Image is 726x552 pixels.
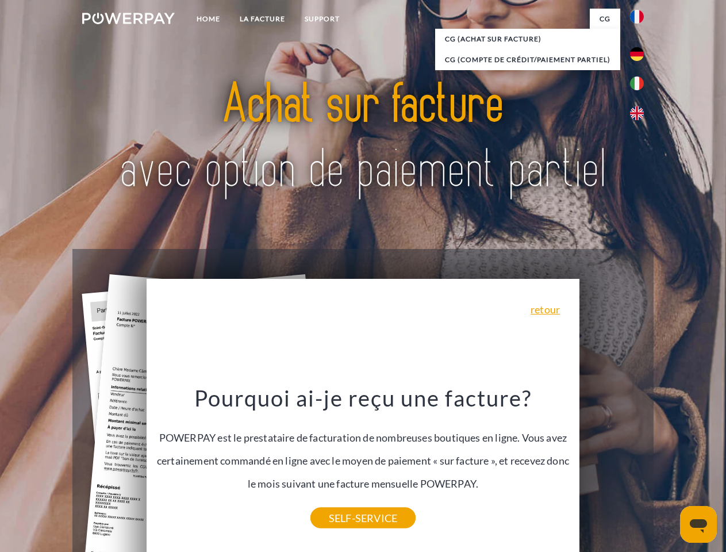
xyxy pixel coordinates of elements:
[630,47,644,61] img: de
[435,49,620,70] a: CG (Compte de crédit/paiement partiel)
[630,106,644,120] img: en
[310,508,416,528] a: SELF-SERVICE
[630,10,644,24] img: fr
[590,9,620,29] a: CG
[153,384,573,412] h3: Pourquoi ai-je reçu une facture?
[110,55,616,220] img: title-powerpay_fr.svg
[187,9,230,29] a: Home
[630,76,644,90] img: it
[680,506,717,543] iframe: Button to launch messaging window
[230,9,295,29] a: LA FACTURE
[153,384,573,518] div: POWERPAY est le prestataire de facturation de nombreuses boutiques en ligne. Vous avez certaineme...
[435,29,620,49] a: CG (achat sur facture)
[531,304,560,315] a: retour
[295,9,349,29] a: Support
[82,13,175,24] img: logo-powerpay-white.svg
